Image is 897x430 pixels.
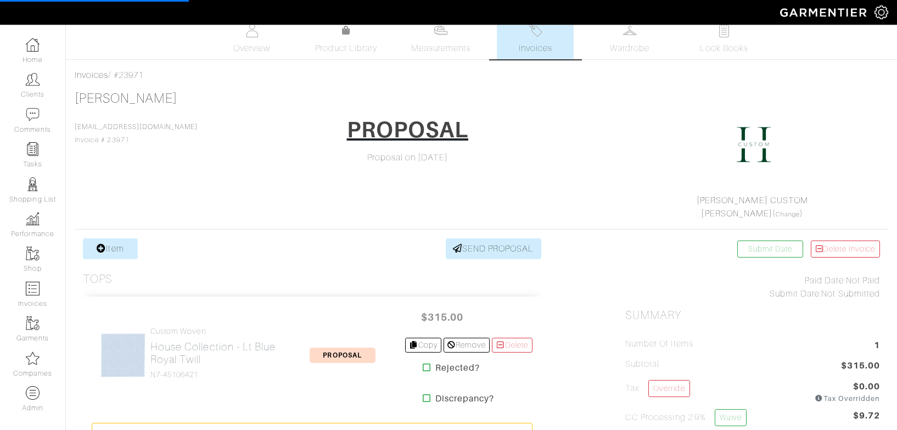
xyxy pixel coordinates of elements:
a: Delete Invoice [811,241,880,258]
img: orders-icon-0abe47150d42831381b5fb84f609e132dff9fe21cb692f30cb5eec754e2cba89.png [26,282,40,295]
a: [PERSON_NAME] [75,91,177,105]
a: Waive [715,409,747,426]
div: Tax Overridden [815,393,880,404]
a: Submit Date [737,241,803,258]
img: garments-icon-b7da505a4dc4fd61783c78ac3ca0ef83fa9d6f193b1c9dc38574b1d14d53ca28.png [26,316,40,330]
a: Copy [405,338,442,353]
a: PROPOSAL [310,350,375,360]
h5: Number of Items [625,339,693,349]
div: / #23971 [75,69,888,82]
a: Override [648,380,689,397]
span: Measurements [411,42,471,55]
a: Invoices [497,19,574,59]
img: gear-icon-white-bd11855cb880d31180b6d7d6211b90ccbf57a29d726f0c71d8c61bd08dd39cc2.png [874,5,888,19]
img: wardrobe-487a4870c1b7c33e795ec22d11cfc2ed9d08956e64fb3008fe2437562e282088.svg [623,24,637,37]
h4: Custom Woven [150,327,281,336]
img: companies-icon-14a0f246c7e91f24465de634b560f0151b0cc5c9ce11af5fac52e6d7d6371812.png [26,351,40,365]
img: garments-icon-b7da505a4dc4fd61783c78ac3ca0ef83fa9d6f193b1c9dc38574b1d14d53ca28.png [26,247,40,260]
span: Invoices [519,42,552,55]
img: dashboard-icon-dbcd8f5a0b271acd01030246c82b418ddd0df26cd7fceb0bd07c9910d44c42f6.png [26,38,40,52]
span: Paid Date: [805,276,846,286]
span: $315.00 [841,359,880,374]
a: Custom Woven House Collection - Lt Blue Royal Twill N7-45106421 [150,327,281,379]
span: 1 [874,339,880,354]
h5: Tax [625,380,690,399]
img: measurements-466bbee1fd09ba9460f595b01e5d73f9e2bff037440d3c8f018324cb6cdf7a4a.svg [434,24,447,37]
span: Look Books [700,42,749,55]
div: ( ) [630,194,875,220]
span: $315.00 [410,305,475,329]
a: Overview [214,19,290,59]
div: Not Paid Not Submitted [625,274,880,300]
img: fgXXQhFcKjB4g4yRBGNMrd1U [100,332,146,378]
img: garmentier-logo-header-white-b43fb05a5012e4ada735d5af1a66efaba907eab6374d6393d1fbf88cb4ef424d.png [775,3,874,22]
a: Invoices [75,70,108,80]
span: Submit Date: [770,289,822,299]
strong: Rejected? [435,361,480,375]
div: Proposal on [DATE] [280,151,535,164]
span: Wardrobe [610,42,649,55]
img: graph-8b7af3c665d003b59727f371ae50e7771705bf0c487971e6e97d053d13c5068d.png [26,212,40,226]
img: Xu4pDjgfsNsX2exS7cacv7QJ.png [726,117,781,172]
img: reminder-icon-8004d30b9f0a5d33ae49ab947aed9ed385cf756f9e5892f1edd6e32f2345188e.png [26,142,40,156]
span: PROPOSAL [310,348,375,363]
a: [PERSON_NAME] CUSTOM [697,196,808,205]
img: orders-27d20c2124de7fd6de4e0e44c1d41de31381a507db9b33961299e4e07d508b8c.svg [529,24,542,37]
h2: Summary [625,309,880,322]
span: $0.00 [853,380,880,393]
h2: House Collection - Lt Blue Royal Twill [150,340,281,366]
h1: PROPOSAL [347,116,468,143]
span: Overview [233,42,270,55]
img: basicinfo-40fd8af6dae0f16599ec9e87c0ef1c0a1fdea2edbe929e3d69a839185d80c458.svg [245,24,259,37]
img: comment-icon-a0a6a9ef722e966f86d9cbdc48e553b5cf19dbc54f86b18d962a5391bc8f6eb6.png [26,108,40,121]
a: PROPOSAL [340,113,475,151]
h4: N7-45106421 [150,370,281,379]
a: SEND PROPOSAL [446,238,541,259]
strong: Discrepancy? [435,392,495,405]
img: clients-icon-6bae9207a08558b7cb47a8932f037763ab4055f8c8b6bfacd5dc20c3e0201464.png [26,72,40,86]
h3: Tops [83,272,113,286]
a: Change [776,211,800,217]
img: todo-9ac3debb85659649dc8f770b8b6100bb5dab4b48dedcbae339e5042a72dfd3cc.svg [717,24,731,37]
span: Invoice # 23971 [75,123,198,144]
h5: Subtotal [625,359,659,370]
a: [EMAIL_ADDRESS][DOMAIN_NAME] [75,123,198,131]
a: Item [83,238,138,259]
a: Look Books [686,19,763,59]
img: stylists-icon-eb353228a002819b7ec25b43dbf5f0378dd9e0616d9560372ff212230b889e62.png [26,177,40,191]
a: Delete [492,338,532,353]
img: custom-products-icon-6973edde1b6c6774590e2ad28d3d057f2f42decad08aa0e48061009ba2575b3a.png [26,386,40,400]
a: Product Library [308,24,385,55]
a: Measurements [402,19,480,59]
h5: CC Processing 2.9% [625,409,747,426]
a: Wardrobe [591,19,668,59]
a: [PERSON_NAME] [701,209,772,219]
span: Product Library [315,42,377,55]
a: Remove [444,338,489,353]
